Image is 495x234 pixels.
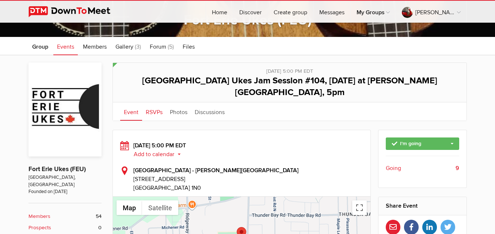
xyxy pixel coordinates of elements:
[456,164,459,173] b: 9
[351,1,396,23] a: My Groups
[386,137,459,150] a: I'm going
[166,102,191,121] a: Photos
[79,37,110,55] a: Members
[150,43,166,50] span: Forum
[28,212,102,220] a: Members 54
[183,43,195,50] span: Files
[206,1,233,23] a: Home
[133,175,363,184] span: [STREET_ADDRESS]
[28,174,102,188] span: [GEOGRAPHIC_DATA], [GEOGRAPHIC_DATA]
[135,43,141,50] span: (3)
[28,188,102,195] span: Founded on [DATE]
[32,43,48,50] span: Group
[120,63,459,75] div: [DATE] 5:00 PM EDT
[233,1,267,23] a: Discover
[313,1,350,23] a: Messages
[120,102,142,121] a: Event
[28,165,86,173] a: Fort Erie Ukes (FEU)
[386,164,401,173] span: Going
[28,63,102,157] img: Fort Erie Ukes (FEU)
[28,37,52,55] a: Group
[396,1,467,23] a: [PERSON_NAME]
[146,37,178,55] a: Forum (5)
[120,141,363,159] div: [DATE] 5:00 PM EDT
[142,102,166,121] a: RSVPs
[28,224,51,232] b: Prospects
[142,75,437,98] span: [GEOGRAPHIC_DATA] Ukes Jam Session #104, [DATE] at [PERSON_NAME][GEOGRAPHIC_DATA], 5pm
[28,212,50,220] b: Members
[28,6,122,17] img: DownToMeet
[96,212,102,220] span: 54
[168,43,174,50] span: (5)
[28,224,102,232] a: Prospects 0
[115,43,133,50] span: Gallery
[142,200,178,215] button: Show satellite imagery
[98,224,102,232] span: 0
[179,37,198,55] a: Files
[133,184,201,192] span: [GEOGRAPHIC_DATA] 1N0
[112,37,145,55] a: Gallery (3)
[117,200,142,215] button: Show street map
[386,197,459,215] h2: Share Event
[268,1,313,23] a: Create group
[57,43,74,50] span: Events
[83,43,107,50] span: Members
[352,200,367,215] button: Toggle fullscreen view
[133,151,186,158] button: Add to calendar
[191,102,228,121] a: Discussions
[53,37,78,55] a: Events
[133,167,298,174] b: [GEOGRAPHIC_DATA] - [PERSON_NAME][GEOGRAPHIC_DATA]
[184,12,312,29] a: Fort Erie Ukes (FEU)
